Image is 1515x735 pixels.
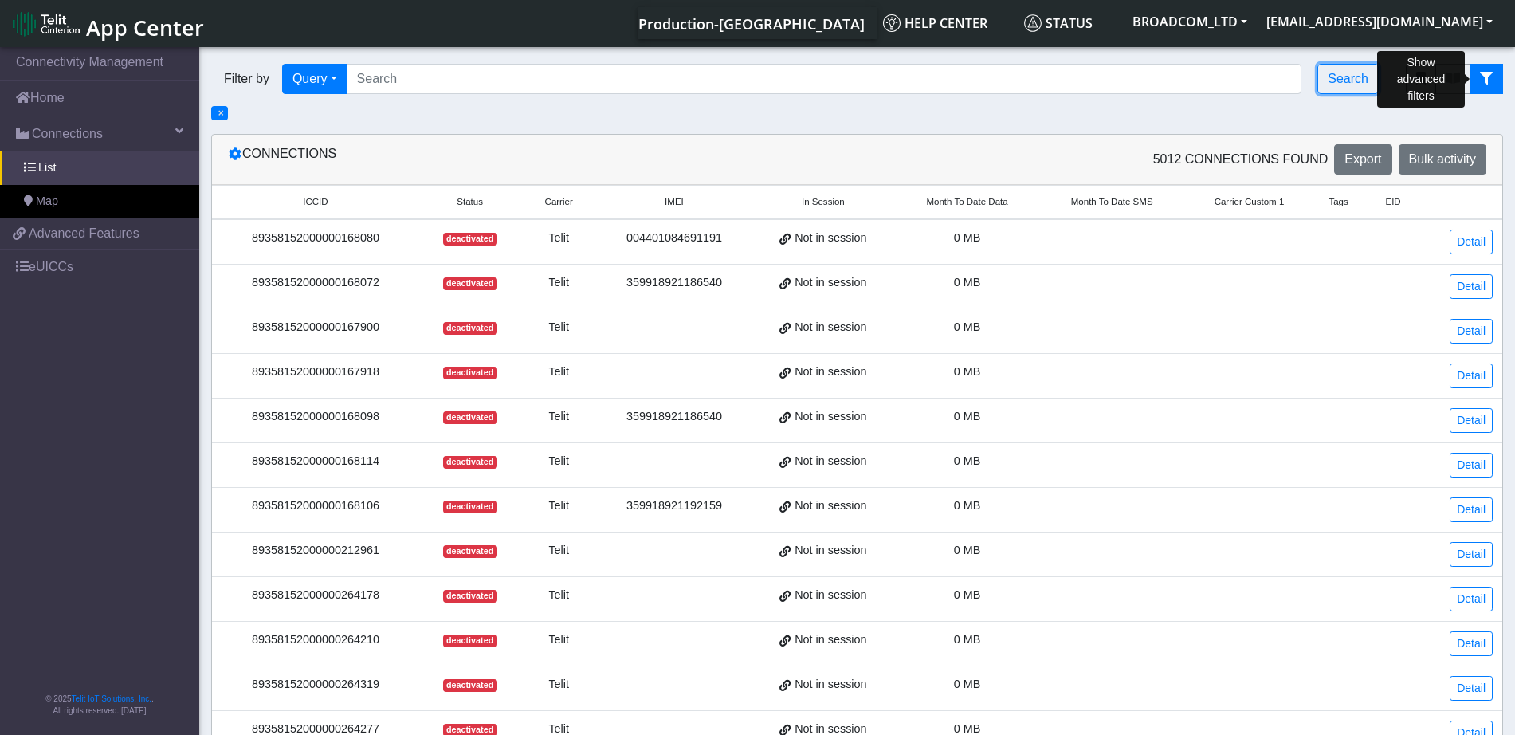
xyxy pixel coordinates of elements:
[1399,144,1486,175] button: Bulk activity
[954,365,981,378] span: 0 MB
[954,722,981,735] span: 0 MB
[1450,542,1493,567] a: Detail
[443,277,497,290] span: deactivated
[1450,453,1493,478] a: Detail
[606,230,742,247] div: 004401084691191
[883,14,987,32] span: Help center
[1018,7,1123,39] a: Status
[211,69,282,88] span: Filter by
[443,367,497,379] span: deactivated
[530,319,587,336] div: Telit
[443,233,497,246] span: deactivated
[1450,319,1493,344] a: Detail
[1409,152,1476,166] span: Bulk activity
[1257,7,1502,36] button: [EMAIL_ADDRESS][DOMAIN_NAME]
[954,499,981,512] span: 0 MB
[443,456,497,469] span: deactivated
[954,544,981,556] span: 0 MB
[530,364,587,381] div: Telit
[1406,64,1503,94] div: fitlers menu
[1450,408,1493,433] a: Detail
[218,108,224,118] button: Close
[1450,274,1493,299] a: Detail
[665,195,684,209] span: IMEI
[1450,230,1493,254] a: Detail
[443,501,497,513] span: deactivated
[530,631,587,649] div: Telit
[638,14,865,33] span: Production-[GEOGRAPHIC_DATA]
[530,408,587,426] div: Telit
[222,542,410,560] div: 89358152000000212961
[216,144,858,175] div: Connections
[954,320,981,333] span: 0 MB
[1450,631,1493,656] a: Detail
[1329,195,1348,209] span: Tags
[795,364,866,381] span: Not in session
[954,454,981,467] span: 0 MB
[443,679,497,692] span: deactivated
[222,364,410,381] div: 89358152000000167918
[1450,497,1493,522] a: Detail
[29,224,139,243] span: Advanced Features
[795,676,866,694] span: Not in session
[530,542,587,560] div: Telit
[86,13,204,42] span: App Center
[347,64,1302,94] input: Search...
[638,7,864,39] a: Your current platform instance
[954,588,981,601] span: 0 MB
[883,14,901,32] img: knowledge.svg
[1024,14,1093,32] span: Status
[795,230,866,247] span: Not in session
[1071,195,1153,209] span: Month To Date SMS
[954,678,981,690] span: 0 MB
[795,319,866,336] span: Not in session
[1385,195,1400,209] span: EID
[530,274,587,292] div: Telit
[72,694,151,703] a: Telit IoT Solutions, Inc.
[795,631,866,649] span: Not in session
[32,124,103,143] span: Connections
[606,497,742,515] div: 359918921192159
[530,497,587,515] div: Telit
[1123,7,1257,36] button: BROADCOM_LTD
[282,64,347,94] button: Query
[795,274,866,292] span: Not in session
[795,587,866,604] span: Not in session
[530,453,587,470] div: Telit
[222,408,410,426] div: 89358152000000168098
[222,587,410,604] div: 89358152000000264178
[530,230,587,247] div: Telit
[954,276,981,289] span: 0 MB
[222,453,410,470] div: 89358152000000168114
[443,590,497,603] span: deactivated
[218,108,224,119] span: ×
[954,633,981,646] span: 0 MB
[222,676,410,694] div: 89358152000000264319
[530,676,587,694] div: Telit
[606,408,742,426] div: 359918921186540
[443,411,497,424] span: deactivated
[530,587,587,604] div: Telit
[1215,195,1285,209] span: Carrier Custom 1
[802,195,845,209] span: In Session
[222,230,410,247] div: 89358152000000168080
[795,497,866,515] span: Not in session
[795,542,866,560] span: Not in session
[1024,14,1042,32] img: status.svg
[457,195,483,209] span: Status
[606,274,742,292] div: 359918921186540
[222,319,410,336] div: 89358152000000167900
[954,410,981,423] span: 0 MB
[222,274,410,292] div: 89358152000000168072
[13,6,202,41] a: App Center
[1153,150,1329,169] span: 5012 Connections found
[38,159,56,177] span: List
[443,322,497,335] span: deactivated
[1450,587,1493,611] a: Detail
[1450,676,1493,701] a: Detail
[795,408,866,426] span: Not in session
[222,631,410,649] div: 89358152000000264210
[303,195,328,209] span: ICCID
[443,545,497,558] span: deactivated
[1317,64,1379,94] button: Search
